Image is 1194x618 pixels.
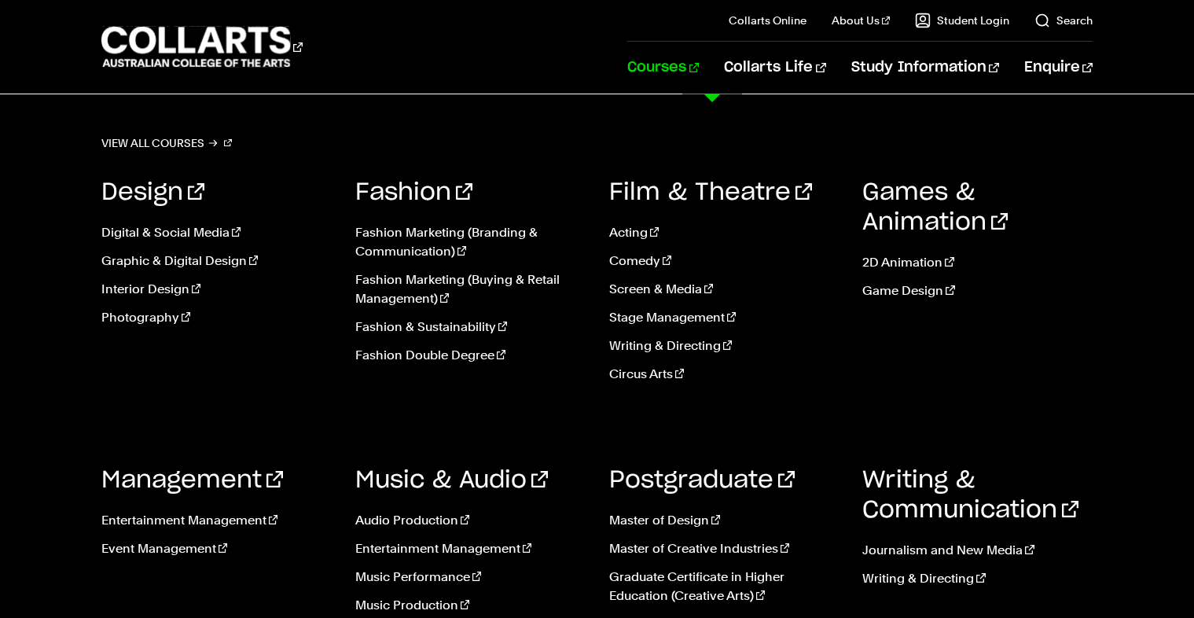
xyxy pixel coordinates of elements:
[101,252,332,270] a: Graphic & Digital Design
[101,24,303,69] div: Go to homepage
[1024,42,1093,94] a: Enquire
[627,42,699,94] a: Courses
[609,568,839,605] a: Graduate Certificate in Higher Education (Creative Arts)
[101,308,332,327] a: Photography
[862,541,1093,560] a: Journalism and New Media
[355,318,586,337] a: Fashion & Sustainability
[609,252,839,270] a: Comedy
[609,469,795,492] a: Postgraduate
[729,13,806,28] a: Collarts Online
[609,337,839,355] a: Writing & Directing
[609,365,839,384] a: Circus Arts
[862,569,1093,588] a: Writing & Directing
[355,270,586,308] a: Fashion Marketing (Buying & Retail Management)
[101,511,332,530] a: Entertainment Management
[851,42,999,94] a: Study Information
[609,223,839,242] a: Acting
[355,539,586,558] a: Entertainment Management
[609,181,812,204] a: Film & Theatre
[355,469,548,492] a: Music & Audio
[609,539,839,558] a: Master of Creative Industries
[355,181,472,204] a: Fashion
[101,223,332,242] a: Digital & Social Media
[355,568,586,587] a: Music Performance
[355,223,586,261] a: Fashion Marketing (Branding & Communication)
[832,13,890,28] a: About Us
[101,280,332,299] a: Interior Design
[1034,13,1093,28] a: Search
[862,281,1093,300] a: Game Design
[355,346,586,365] a: Fashion Double Degree
[355,511,586,530] a: Audio Production
[862,181,1008,234] a: Games & Animation
[915,13,1009,28] a: Student Login
[609,511,839,530] a: Master of Design
[101,539,332,558] a: Event Management
[101,469,283,492] a: Management
[862,253,1093,272] a: 2D Animation
[609,308,839,327] a: Stage Management
[355,596,586,615] a: Music Production
[101,132,232,154] a: View all courses
[724,42,825,94] a: Collarts Life
[862,469,1078,522] a: Writing & Communication
[101,181,204,204] a: Design
[609,280,839,299] a: Screen & Media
